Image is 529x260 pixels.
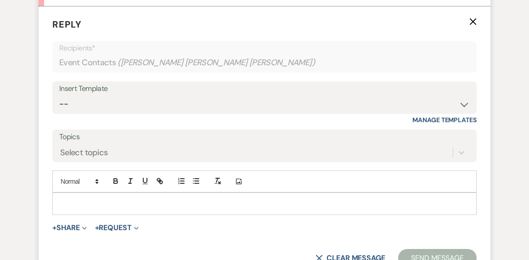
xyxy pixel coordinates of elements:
[95,224,139,232] button: Request
[52,224,87,232] button: Share
[95,224,99,232] span: +
[59,42,470,54] p: Recipients*
[59,130,470,144] label: Topics
[412,116,477,124] a: Manage Templates
[60,147,108,159] div: Select topics
[59,54,470,72] div: Event Contacts
[52,18,82,30] span: Reply
[52,224,56,232] span: +
[118,57,315,69] span: ( [PERSON_NAME] [PERSON_NAME] [PERSON_NAME] )
[59,82,470,96] div: Insert Template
